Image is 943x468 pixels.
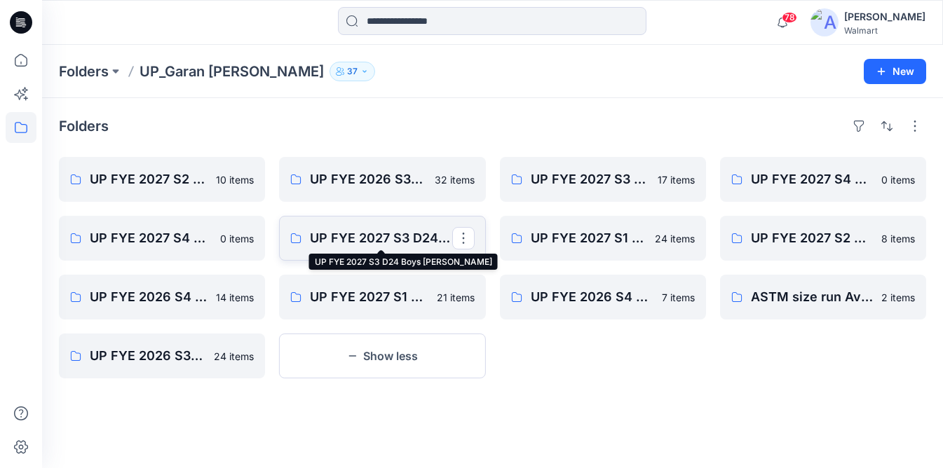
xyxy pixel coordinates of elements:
a: UP FYE 2026 S4 D24 Boys [PERSON_NAME]7 items [500,275,706,319]
p: UP FYE 2026 S3 D24 Boys [PERSON_NAME] [90,346,205,366]
p: UP FYE 2027 S2 D24 Boys [PERSON_NAME] [751,228,873,248]
p: 8 items [881,231,915,246]
a: UP FYE 2026 S4 D33 Girls [PERSON_NAME]14 items [59,275,265,319]
p: UP FYE 2027 S1 D33 Girls [PERSON_NAME] [531,228,646,248]
h4: Folders [59,118,109,135]
p: 21 items [437,290,475,305]
p: 2 items [881,290,915,305]
a: UP FYE 2027 S1 D33 Girls [PERSON_NAME]24 items [500,216,706,261]
div: [PERSON_NAME] [844,8,925,25]
a: UP FYE 2027 S1 D33 Boys [PERSON_NAME]21 items [279,275,485,319]
a: UP FYE 2027 S3 D24 Boys [PERSON_NAME] [279,216,485,261]
p: 10 items [216,172,254,187]
p: 24 items [214,349,254,364]
p: UP_Garan [PERSON_NAME] [140,62,324,81]
div: Walmart [844,25,925,36]
p: 14 items [216,290,254,305]
p: UP FYE 2026 S3 D33 Girls [PERSON_NAME] [310,170,426,189]
a: UP FYE 2027 S4 D33 Girls [PERSON_NAME]0 items [720,157,926,202]
p: 24 items [655,231,695,246]
p: UP FYE 2027 S4 D33 Girls [PERSON_NAME] [751,170,873,189]
a: UP FYE 2027 S4 D24 Boys [PERSON_NAME]0 items [59,216,265,261]
a: UP FYE 2027 S2 D24 Boys [PERSON_NAME]8 items [720,216,926,261]
a: UP FYE 2026 S3 D24 Boys [PERSON_NAME]24 items [59,333,265,378]
a: Folders [59,62,109,81]
p: 32 items [435,172,475,187]
a: ASTM size run Avatars2 items [720,275,926,319]
p: 7 items [662,290,695,305]
a: UP FYE 2027 S2 D33 Girls [PERSON_NAME]10 items [59,157,265,202]
p: UP FYE 2027 S3 D24 Boys [PERSON_NAME] [310,228,452,248]
p: UP FYE 2027 S4 D24 Boys [PERSON_NAME] [90,228,212,248]
p: UP FYE 2026 S4 D33 Girls [PERSON_NAME] [90,287,208,307]
p: 17 items [658,172,695,187]
button: Show less [279,333,485,378]
p: UP FYE 2027 S3 D33 Girls [PERSON_NAME] [531,170,649,189]
p: 0 items [220,231,254,246]
p: UP FYE 2026 S4 D24 Boys [PERSON_NAME] [531,287,653,307]
p: ASTM size run Avatars [751,287,873,307]
a: UP FYE 2027 S3 D33 Girls [PERSON_NAME]17 items [500,157,706,202]
p: 0 items [881,172,915,187]
button: 37 [330,62,375,81]
p: UP FYE 2027 S2 D33 Girls [PERSON_NAME] [90,170,208,189]
a: UP FYE 2026 S3 D33 Girls [PERSON_NAME]32 items [279,157,485,202]
img: avatar [810,8,839,36]
p: 37 [347,64,358,79]
button: New [864,59,926,84]
span: 78 [782,12,797,23]
p: UP FYE 2027 S1 D33 Boys [PERSON_NAME] [310,287,428,307]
